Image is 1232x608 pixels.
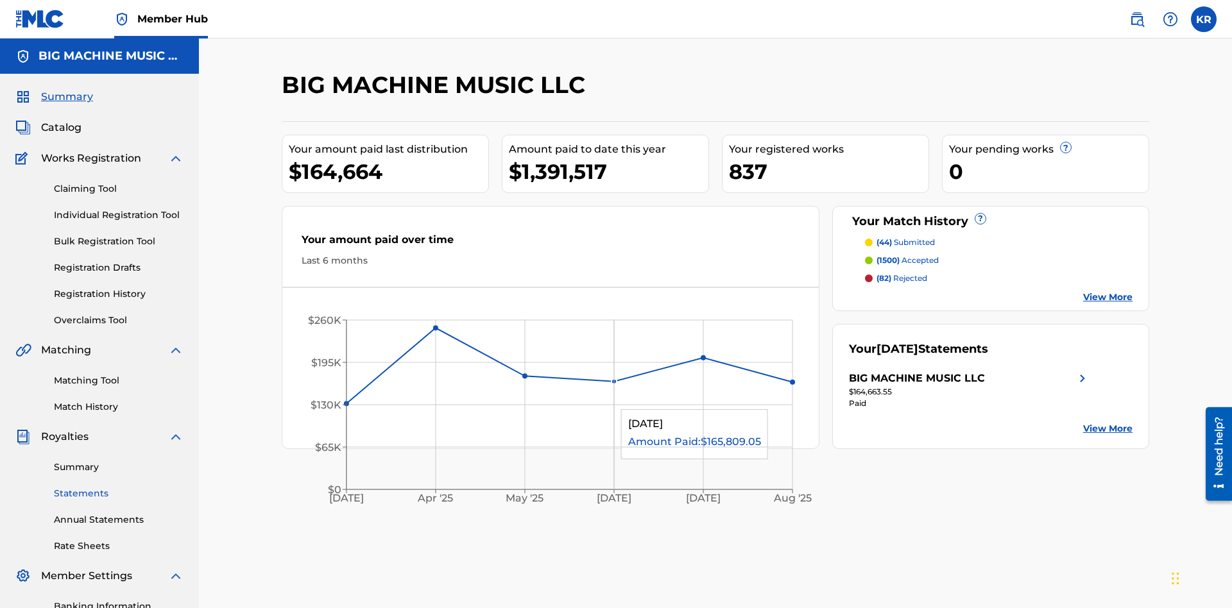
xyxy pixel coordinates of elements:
[41,342,91,358] span: Matching
[1172,559,1179,598] div: Drag
[975,214,986,224] span: ?
[877,255,900,265] span: (1500)
[168,342,184,358] img: expand
[114,12,130,27] img: Top Rightsholder
[289,157,488,186] div: $164,664
[311,357,341,369] tspan: $195K
[865,273,1133,284] a: (82) rejected
[1196,402,1232,507] iframe: Resource Center
[41,429,89,444] span: Royalties
[15,151,32,166] img: Works Registration
[168,151,184,166] img: expand
[509,157,708,186] div: $1,391,517
[1061,142,1071,153] span: ?
[302,254,800,267] div: Last 6 months
[168,429,184,444] img: expand
[38,49,184,63] h5: BIG MACHINE MUSIC LLC
[41,151,141,166] span: Works Registration
[315,441,341,453] tspan: $65K
[328,484,341,496] tspan: $0
[308,314,341,326] tspan: $260K
[54,374,184,387] a: Matching Tool
[15,120,81,135] a: CatalogCatalog
[849,213,1133,230] div: Your Match History
[597,493,632,505] tspan: [DATE]
[865,255,1133,266] a: (1500) accepted
[15,89,31,105] img: Summary
[1129,12,1145,27] img: search
[1083,422,1133,435] a: View More
[54,487,184,500] a: Statements
[282,71,592,99] h2: BIG MACHINE MUSIC LLC
[849,341,988,358] div: Your Statements
[54,460,184,474] a: Summary
[1075,371,1090,386] img: right chevron icon
[418,493,454,505] tspan: Apr '25
[509,142,708,157] div: Amount paid to date this year
[289,142,488,157] div: Your amount paid last distribution
[1124,6,1150,32] a: Public Search
[1163,12,1178,27] img: help
[865,237,1133,248] a: (44) submitted
[41,120,81,135] span: Catalog
[15,120,31,135] img: Catalog
[877,273,927,284] p: rejected
[302,232,800,254] div: Your amount paid over time
[329,493,364,505] tspan: [DATE]
[877,273,891,283] span: (82)
[849,386,1090,398] div: $164,663.55
[849,371,985,386] div: BIG MACHINE MUSIC LLC
[54,261,184,274] a: Registration Drafts
[1158,6,1183,32] div: Help
[168,568,184,584] img: expand
[41,568,132,584] span: Member Settings
[949,157,1149,186] div: 0
[506,493,544,505] tspan: May '25
[54,182,184,196] a: Claiming Tool
[54,287,184,301] a: Registration History
[15,10,65,28] img: MLC Logo
[54,513,184,527] a: Annual Statements
[54,208,184,222] a: Individual Registration Tool
[849,371,1090,409] a: BIG MACHINE MUSIC LLCright chevron icon$164,663.55Paid
[877,237,892,247] span: (44)
[877,255,939,266] p: accepted
[15,89,93,105] a: SummarySummary
[1191,6,1217,32] div: User Menu
[41,89,93,105] span: Summary
[54,539,184,553] a: Rate Sheets
[54,400,184,414] a: Match History
[949,142,1149,157] div: Your pending works
[687,493,721,505] tspan: [DATE]
[311,399,341,411] tspan: $130K
[54,235,184,248] a: Bulk Registration Tool
[1168,546,1232,608] iframe: Chat Widget
[137,12,208,26] span: Member Hub
[15,568,31,584] img: Member Settings
[15,429,31,444] img: Royalties
[729,142,928,157] div: Your registered works
[849,398,1090,409] div: Paid
[54,314,184,327] a: Overclaims Tool
[15,49,31,64] img: Accounts
[729,157,928,186] div: 837
[1083,291,1133,304] a: View More
[877,237,935,248] p: submitted
[773,493,812,505] tspan: Aug '25
[877,342,918,356] span: [DATE]
[15,342,31,358] img: Matching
